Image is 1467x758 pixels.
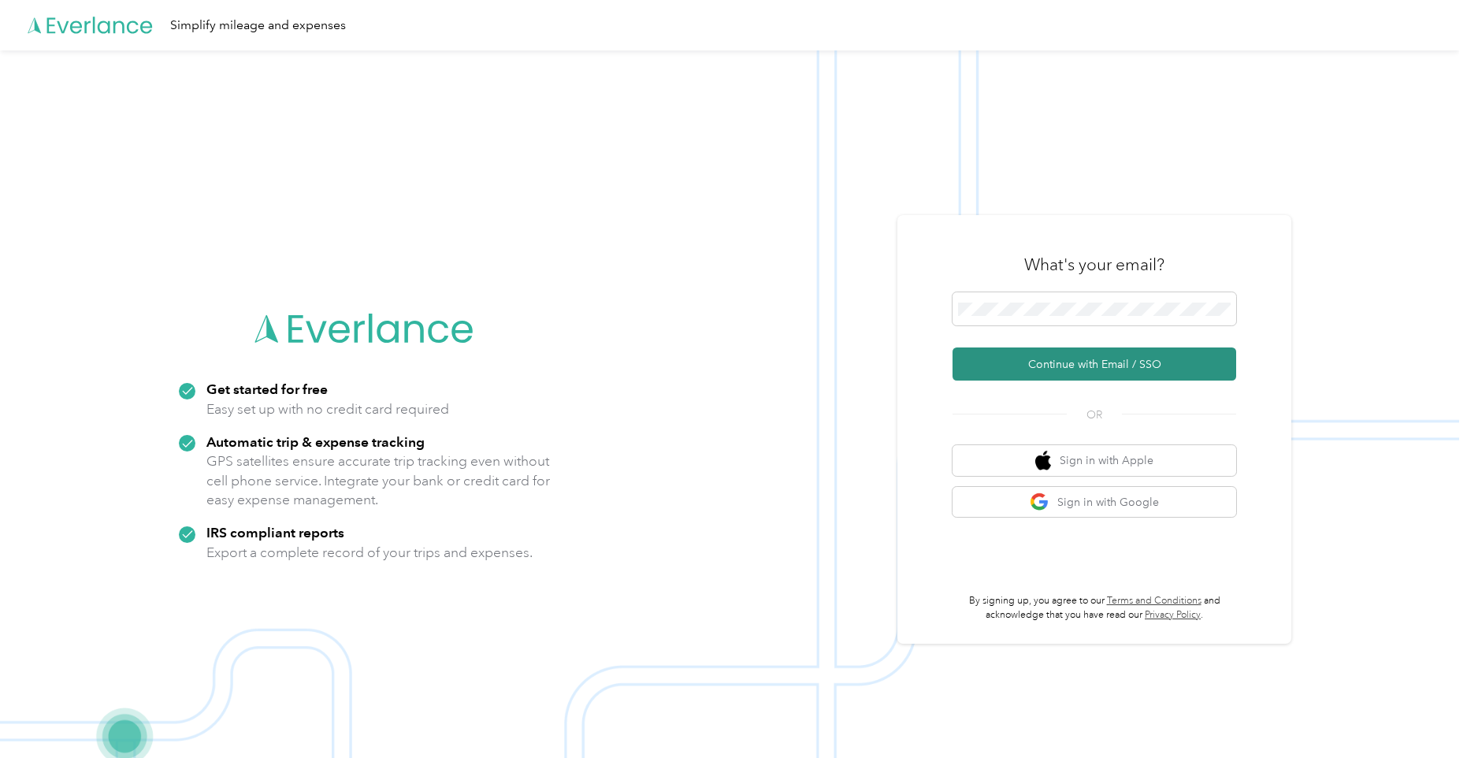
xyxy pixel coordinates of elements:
[953,445,1236,476] button: apple logoSign in with Apple
[1145,609,1201,621] a: Privacy Policy
[953,594,1236,622] p: By signing up, you agree to our and acknowledge that you have read our .
[953,487,1236,518] button: google logoSign in with Google
[953,347,1236,381] button: Continue with Email / SSO
[206,524,344,541] strong: IRS compliant reports
[206,451,551,510] p: GPS satellites ensure accurate trip tracking even without cell phone service. Integrate your bank...
[1067,407,1122,423] span: OR
[1107,595,1201,607] a: Terms and Conditions
[1024,254,1164,276] h3: What's your email?
[1035,451,1051,470] img: apple logo
[206,543,533,563] p: Export a complete record of your trips and expenses.
[170,16,346,35] div: Simplify mileage and expenses
[206,399,449,419] p: Easy set up with no credit card required
[206,433,425,450] strong: Automatic trip & expense tracking
[1030,492,1049,512] img: google logo
[206,381,328,397] strong: Get started for free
